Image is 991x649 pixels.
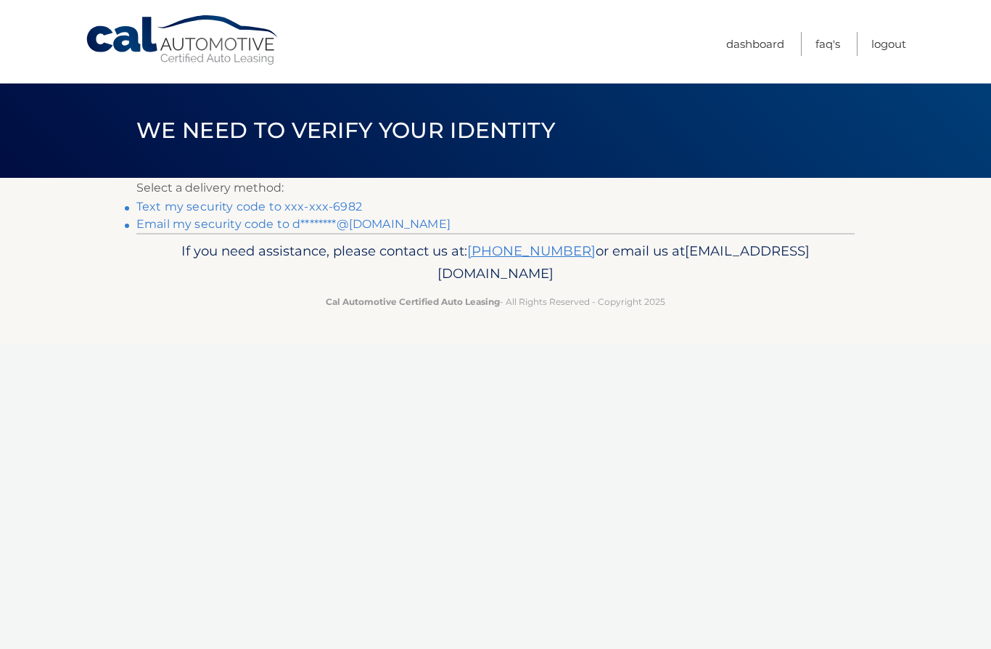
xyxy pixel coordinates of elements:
[136,200,362,213] a: Text my security code to xxx-xxx-6982
[136,117,555,144] span: We need to verify your identity
[726,32,784,56] a: Dashboard
[467,242,596,259] a: [PHONE_NUMBER]
[85,15,281,66] a: Cal Automotive
[146,294,845,309] p: - All Rights Reserved - Copyright 2025
[871,32,906,56] a: Logout
[136,178,855,198] p: Select a delivery method:
[136,217,451,231] a: Email my security code to d********@[DOMAIN_NAME]
[326,296,500,307] strong: Cal Automotive Certified Auto Leasing
[146,240,845,286] p: If you need assistance, please contact us at: or email us at
[815,32,840,56] a: FAQ's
